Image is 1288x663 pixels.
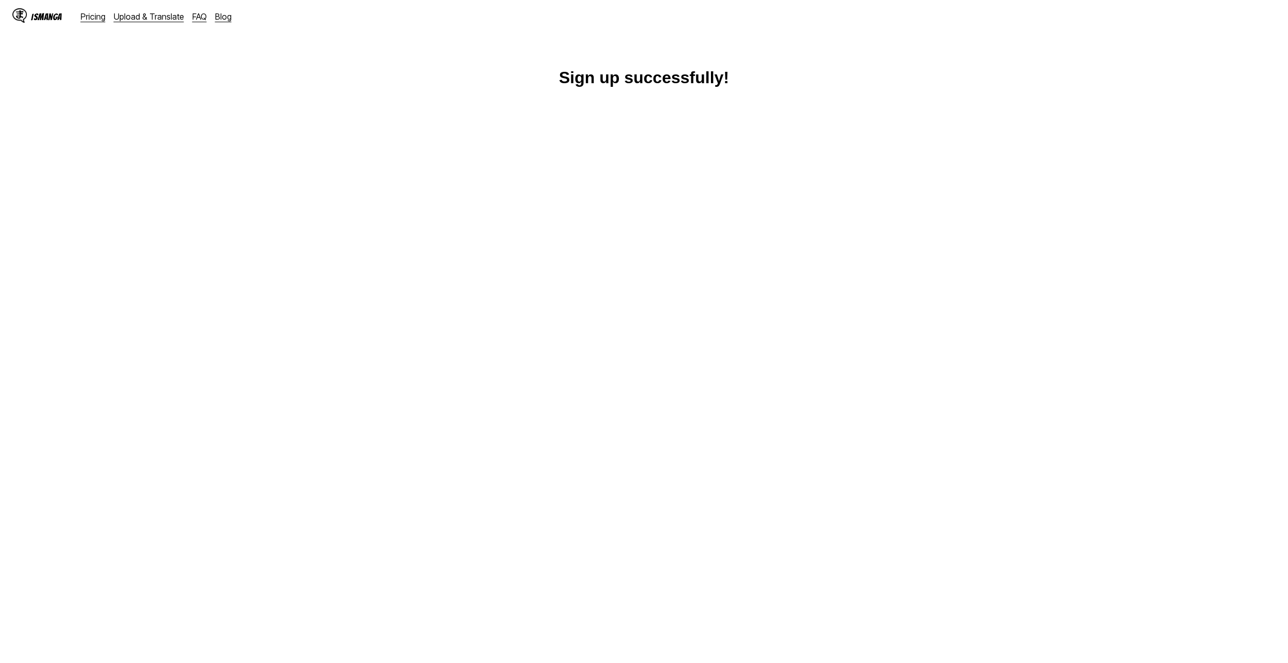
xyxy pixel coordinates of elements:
[215,11,232,22] a: Blog
[31,12,62,22] div: IsManga
[559,68,729,87] h1: Sign up successfully!
[81,11,105,22] a: Pricing
[192,11,207,22] a: FAQ
[114,11,184,22] a: Upload & Translate
[12,8,81,25] a: IsManga LogoIsManga
[12,8,27,23] img: IsManga Logo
